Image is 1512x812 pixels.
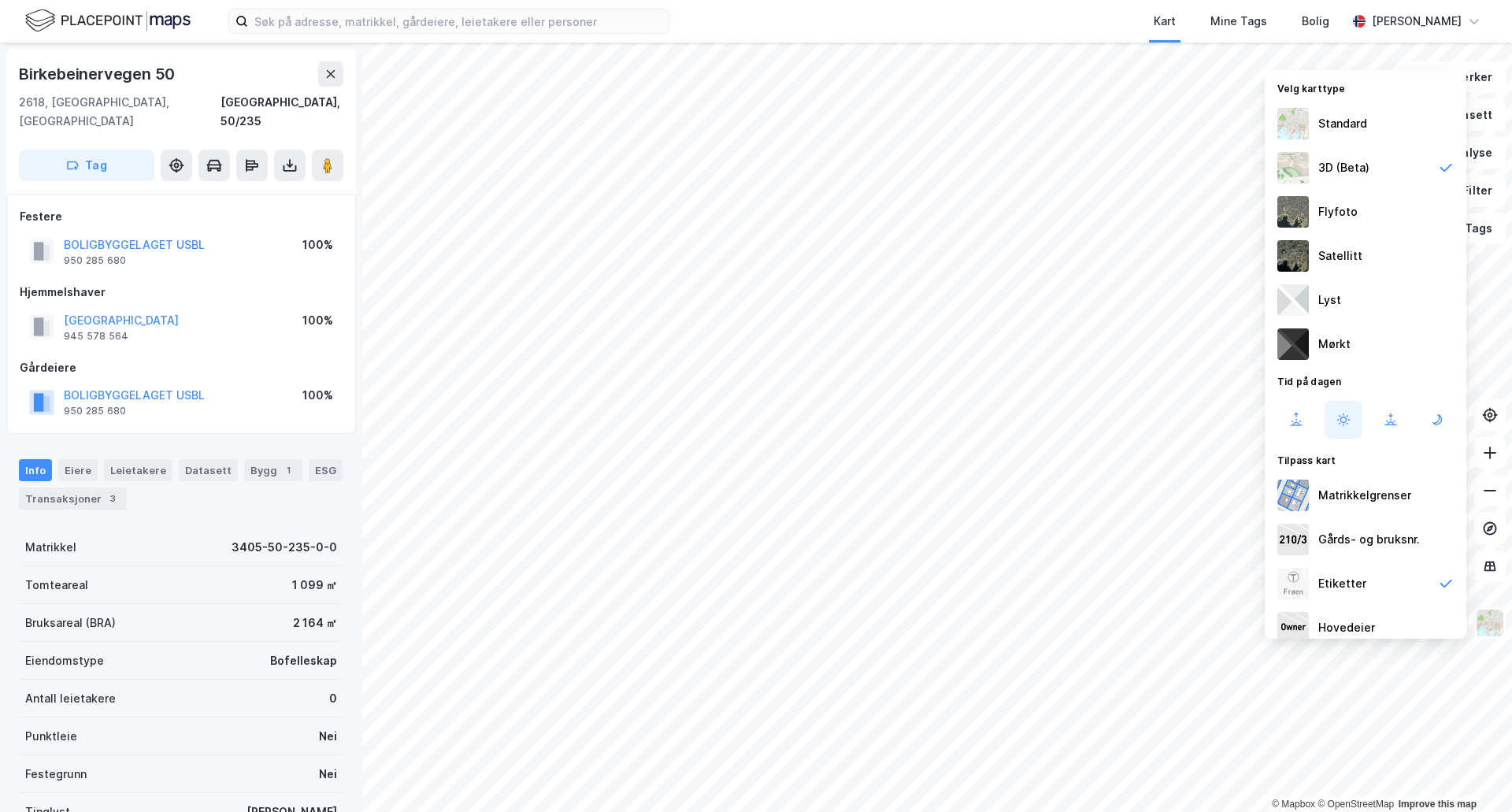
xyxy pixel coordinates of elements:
[25,765,87,784] div: Festegrunn
[25,538,76,557] div: Matrikkel
[1277,240,1309,272] img: 9k=
[1277,108,1309,139] img: Z
[19,61,178,87] div: Birkebeinervegen 50
[220,93,343,131] div: [GEOGRAPHIC_DATA], 50/235
[302,386,333,405] div: 100%
[270,651,337,670] div: Bofelleskap
[25,7,191,35] img: logo.f888ab2527a4732fd821a326f86c7f29.svg
[64,330,128,343] div: 945 578 564
[1318,114,1367,133] div: Standard
[1318,247,1362,265] div: Satellitt
[1210,12,1267,31] div: Mine Tags
[1277,524,1309,555] img: cadastreKeys.547ab17ec502f5a4ef2b.jpeg
[292,576,337,595] div: 1 099 ㎡
[19,459,52,481] div: Info
[179,459,238,481] div: Datasett
[64,254,126,267] div: 950 285 680
[319,765,337,784] div: Nei
[104,459,172,481] div: Leietakere
[248,9,669,33] input: Søk på adresse, matrikkel, gårdeiere, leietakere eller personer
[1265,366,1466,395] div: Tid på dagen
[105,491,120,506] div: 3
[1272,799,1315,810] a: Mapbox
[1277,568,1309,599] img: Z
[58,459,98,481] div: Eiere
[1318,530,1420,549] div: Gårds- og bruksnr.
[25,576,88,595] div: Tomteareal
[20,358,343,377] div: Gårdeiere
[1277,284,1309,316] img: luj3wr1y2y3+OchiMxRmMxRlscgabnMEmZ7DJGWxyBpucwSZnsMkZbHIGm5zBJmewyRlscgabnMEmZ7DJGWxyBpucwSZnsMkZ...
[1277,328,1309,360] img: nCdM7BzjoCAAAAAElFTkSuQmCC
[19,488,127,510] div: Transaksjoner
[25,727,77,746] div: Punktleie
[232,538,337,557] div: 3405-50-235-0-0
[20,207,343,226] div: Festere
[19,150,154,181] button: Tag
[1277,152,1309,184] img: Z
[1277,612,1309,643] img: majorOwner.b5e170eddb5c04bfeeff.jpeg
[1399,799,1477,810] a: Improve this map
[1318,202,1358,221] div: Flyfoto
[1372,12,1462,31] div: [PERSON_NAME]
[1154,12,1176,31] div: Kart
[25,614,116,632] div: Bruksareal (BRA)
[1318,291,1341,310] div: Lyst
[302,311,333,330] div: 100%
[1265,445,1466,473] div: Tilpass kart
[25,651,104,670] div: Eiendomstype
[1432,213,1506,244] button: Tags
[1302,12,1329,31] div: Bolig
[64,405,126,417] div: 950 285 680
[1277,196,1309,228] img: Z
[302,235,333,254] div: 100%
[1430,175,1506,206] button: Filter
[1318,574,1366,593] div: Etiketter
[1318,335,1351,354] div: Mørkt
[1433,736,1512,812] iframe: Chat Widget
[19,93,220,131] div: 2618, [GEOGRAPHIC_DATA], [GEOGRAPHIC_DATA]
[1318,486,1411,505] div: Matrikkelgrenser
[319,727,337,746] div: Nei
[1433,736,1512,812] div: Kontrollprogram for chat
[309,459,343,481] div: ESG
[293,614,337,632] div: 2 164 ㎡
[1399,61,1506,93] button: Bokmerker
[20,283,343,302] div: Hjemmelshaver
[25,689,116,708] div: Antall leietakere
[1318,618,1375,637] div: Hovedeier
[1318,158,1369,177] div: 3D (Beta)
[1475,608,1505,638] img: Z
[280,462,296,478] div: 1
[329,689,337,708] div: 0
[1317,799,1394,810] a: OpenStreetMap
[1277,480,1309,511] img: cadastreBorders.cfe08de4b5ddd52a10de.jpeg
[244,459,302,481] div: Bygg
[1265,73,1466,102] div: Velg karttype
